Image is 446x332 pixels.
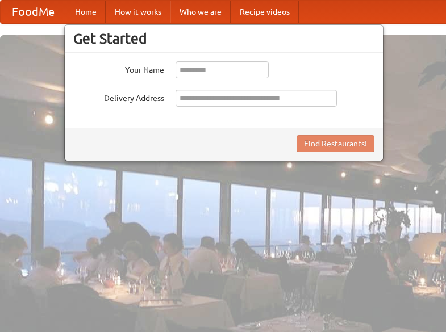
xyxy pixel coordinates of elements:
[297,135,374,152] button: Find Restaurants!
[231,1,299,23] a: Recipe videos
[106,1,170,23] a: How it works
[73,61,164,75] label: Your Name
[73,30,374,47] h3: Get Started
[66,1,106,23] a: Home
[170,1,231,23] a: Who we are
[73,90,164,104] label: Delivery Address
[1,1,66,23] a: FoodMe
